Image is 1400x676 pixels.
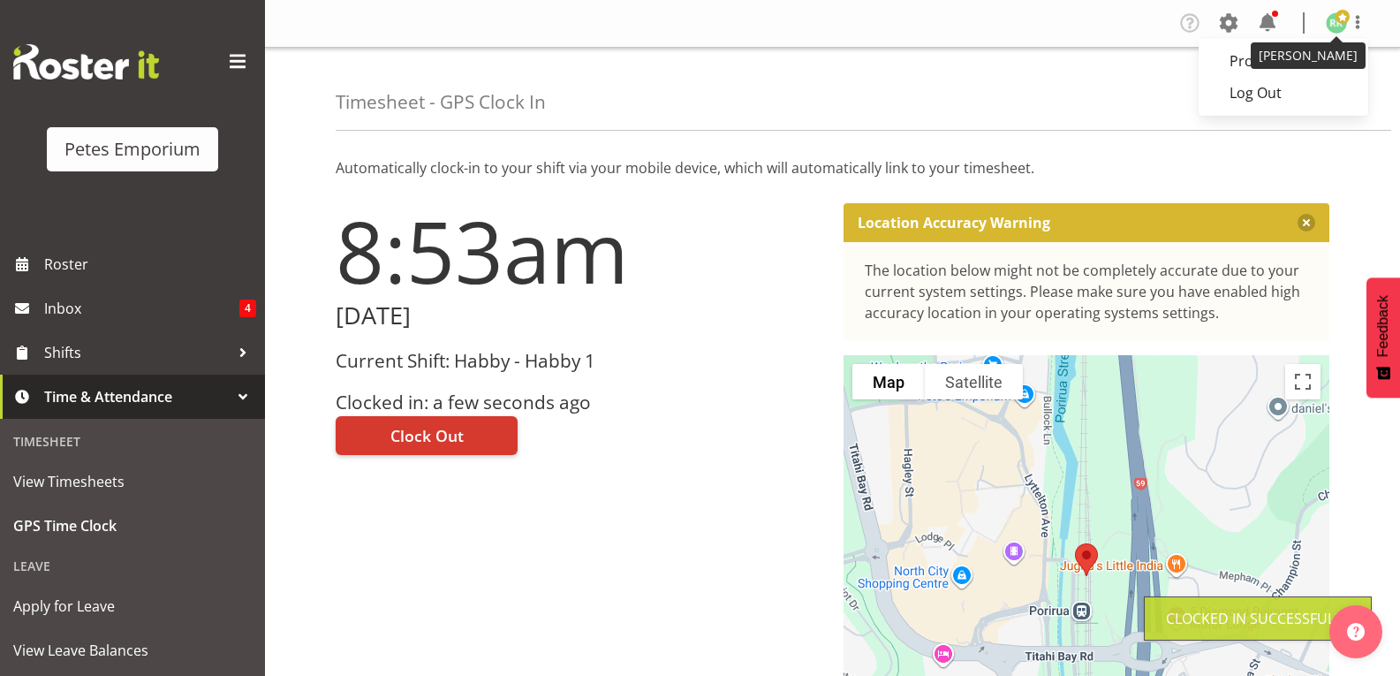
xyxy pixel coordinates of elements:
[1298,214,1315,232] button: Close message
[865,260,1309,323] div: The location below might not be completely accurate due to your current system settings. Please m...
[1347,623,1365,641] img: help-xxl-2.png
[336,392,822,413] h3: Clocked in: a few seconds ago
[1366,277,1400,398] button: Feedback - Show survey
[44,251,256,277] span: Roster
[852,364,925,399] button: Show street map
[1166,608,1350,629] div: Clocked in Successfully
[64,136,201,163] div: Petes Emporium
[239,300,256,317] span: 4
[4,628,261,672] a: View Leave Balances
[4,460,261,504] a: View Timesheets
[4,504,261,548] a: GPS Time Clock
[13,637,252,664] span: View Leave Balances
[336,302,822,330] h2: [DATE]
[13,468,252,495] span: View Timesheets
[13,44,159,80] img: Rosterit website logo
[4,423,261,460] div: Timesheet
[13,593,252,619] span: Apply for Leave
[336,203,822,299] h1: 8:53am
[1375,295,1391,357] span: Feedback
[1285,364,1321,399] button: Toggle fullscreen view
[4,584,261,628] a: Apply for Leave
[1199,77,1368,109] a: Log Out
[390,424,464,447] span: Clock Out
[336,416,518,455] button: Clock Out
[925,364,1023,399] button: Show satellite imagery
[13,513,252,539] span: GPS Time Clock
[44,384,230,410] span: Time & Attendance
[858,214,1050,232] p: Location Accuracy Warning
[336,92,546,112] h4: Timesheet - GPS Clock In
[44,295,239,322] span: Inbox
[336,157,1329,178] p: Automatically clock-in to your shift via your mobile device, which will automatically link to you...
[1326,12,1347,34] img: ruth-robertson-taylor722.jpg
[4,548,261,584] div: Leave
[336,351,822,371] h3: Current Shift: Habby - Habby 1
[44,339,230,366] span: Shifts
[1199,45,1368,77] a: Profile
